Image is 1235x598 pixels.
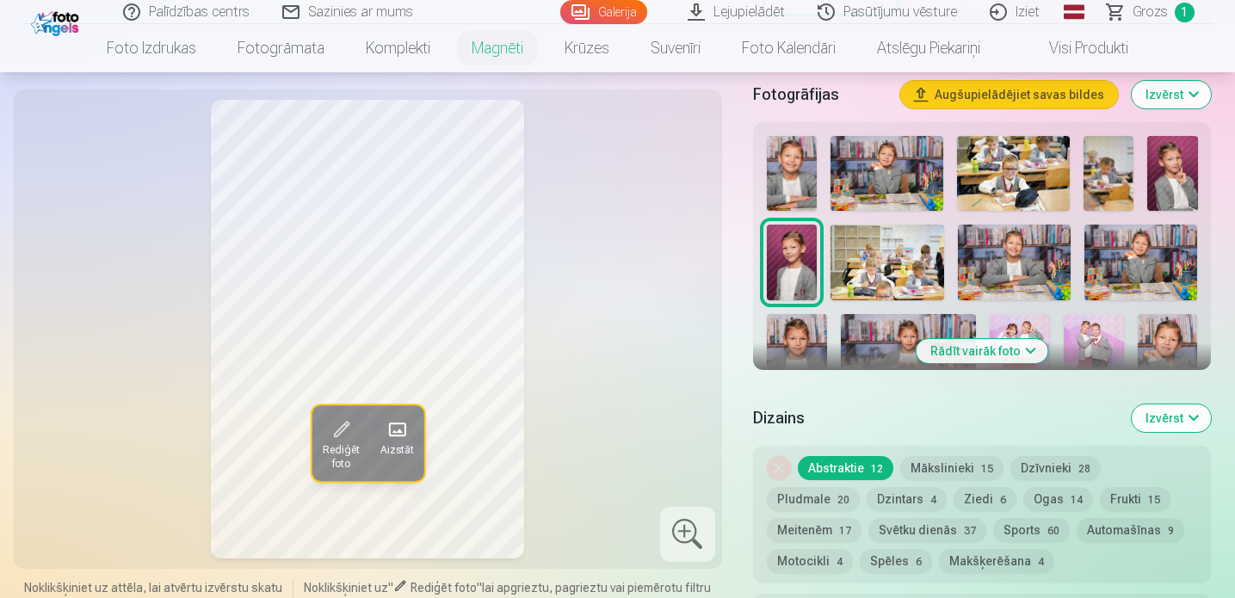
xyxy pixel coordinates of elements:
a: Suvenīri [630,24,721,72]
span: 20 [837,494,849,506]
span: 4 [930,494,936,506]
button: Dzīvnieki28 [1010,456,1101,480]
button: Pludmale20 [767,487,860,511]
button: Ogas14 [1023,487,1093,511]
a: Visi produkti [1001,24,1149,72]
button: Motocikli4 [767,549,853,573]
button: Sports60 [993,518,1070,542]
span: Noklikšķiniet uz attēla, lai atvērtu izvērstu skatu [24,579,282,596]
span: 15 [1148,494,1160,506]
a: Atslēgu piekariņi [856,24,1001,72]
span: 1 [1175,3,1195,22]
span: 6 [1000,494,1006,506]
button: Izvērst [1132,81,1211,108]
span: Rediģēt foto [411,581,477,595]
a: Komplekti [345,24,451,72]
button: Svētku dienās37 [868,518,986,542]
a: Krūzes [544,24,630,72]
button: Augšupielādējiet savas bildes [900,81,1118,108]
button: Meitenēm17 [767,518,861,542]
button: Dzintars4 [867,487,947,511]
span: 14 [1071,494,1083,506]
button: Spēles6 [860,549,932,573]
a: Foto izdrukas [86,24,217,72]
button: Makšķerēšana4 [939,549,1054,573]
button: Ziedi6 [954,487,1016,511]
span: 6 [916,556,922,568]
button: Rediģēt foto [312,406,369,482]
button: Frukti15 [1100,487,1170,511]
span: 4 [1038,556,1044,568]
span: " [388,581,393,595]
span: lai apgrieztu, pagrieztu vai piemērotu filtru [482,581,711,595]
button: Mākslinieki15 [900,456,1003,480]
button: Rādīt vairāk foto [917,339,1048,363]
button: Aizstāt [369,406,423,482]
span: Aizstāt [380,444,413,458]
button: Abstraktie12 [798,456,893,480]
h5: Fotogrāfijas [753,83,887,107]
span: 17 [839,525,851,537]
span: 15 [981,463,993,475]
span: Noklikšķiniet uz [304,581,388,595]
h5: Dizains [753,406,1119,430]
span: 9 [1168,525,1174,537]
span: 37 [964,525,976,537]
span: " [477,581,482,595]
span: 60 [1047,525,1059,537]
img: /fa1 [31,7,83,36]
button: Automašīnas9 [1077,518,1184,542]
a: Magnēti [451,24,544,72]
span: 4 [837,556,843,568]
button: Izvērst [1132,404,1211,432]
a: Fotogrāmata [217,24,345,72]
span: Rediģēt foto [322,444,359,472]
span: 28 [1078,463,1090,475]
span: 12 [871,463,883,475]
a: Foto kalendāri [721,24,856,72]
span: Grozs [1133,2,1168,22]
